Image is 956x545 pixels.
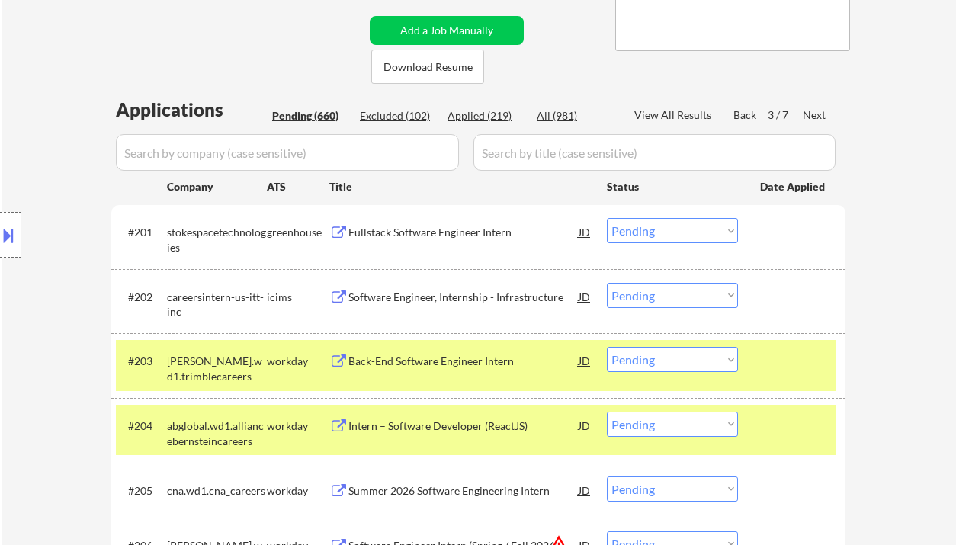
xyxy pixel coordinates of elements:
[267,418,329,434] div: workday
[267,483,329,499] div: workday
[537,108,613,123] div: All (981)
[607,172,738,200] div: Status
[371,50,484,84] button: Download Resume
[733,107,758,123] div: Back
[348,225,579,240] div: Fullstack Software Engineer Intern
[348,290,579,305] div: Software Engineer, Internship - Infrastructure
[267,354,329,369] div: workday
[267,225,329,240] div: greenhouse
[577,476,592,504] div: JD
[167,483,267,499] div: cna.wd1.cna_careers
[116,134,459,171] input: Search by company (case sensitive)
[348,354,579,369] div: Back-End Software Engineer Intern
[267,290,329,305] div: icims
[128,418,155,434] div: #204
[167,418,267,448] div: abglobal.wd1.alliancebernsteincareers
[128,483,155,499] div: #205
[329,179,592,194] div: Title
[348,483,579,499] div: Summer 2026 Software Engineering Intern
[448,108,524,123] div: Applied (219)
[370,16,524,45] button: Add a Job Manually
[360,108,436,123] div: Excluded (102)
[768,107,803,123] div: 3 / 7
[473,134,836,171] input: Search by title (case sensitive)
[760,179,827,194] div: Date Applied
[577,347,592,374] div: JD
[272,108,348,123] div: Pending (660)
[803,107,827,123] div: Next
[577,218,592,245] div: JD
[577,412,592,439] div: JD
[267,179,329,194] div: ATS
[577,283,592,310] div: JD
[348,418,579,434] div: Intern – Software Developer (ReactJS)
[634,107,716,123] div: View All Results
